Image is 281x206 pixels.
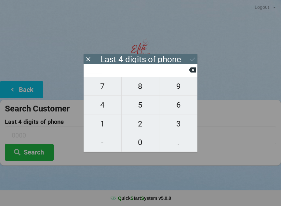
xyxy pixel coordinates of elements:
span: 7 [84,80,121,93]
span: 6 [159,98,197,112]
button: 4 [84,96,122,114]
span: 3 [159,117,197,131]
div: Last 4 digits of phone [100,56,181,63]
span: 5 [122,98,159,112]
span: 0 [122,136,159,149]
button: 6 [159,96,197,114]
button: 2 [122,114,160,133]
button: 8 [122,77,160,96]
button: 9 [159,77,197,96]
button: 1 [84,114,122,133]
span: 1 [84,117,121,131]
button: 3 [159,114,197,133]
span: 2 [122,117,159,131]
span: 8 [122,80,159,93]
span: 4 [84,98,121,112]
span: 9 [159,80,197,93]
button: 5 [122,96,160,114]
button: 7 [84,77,122,96]
button: 0 [122,133,160,152]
